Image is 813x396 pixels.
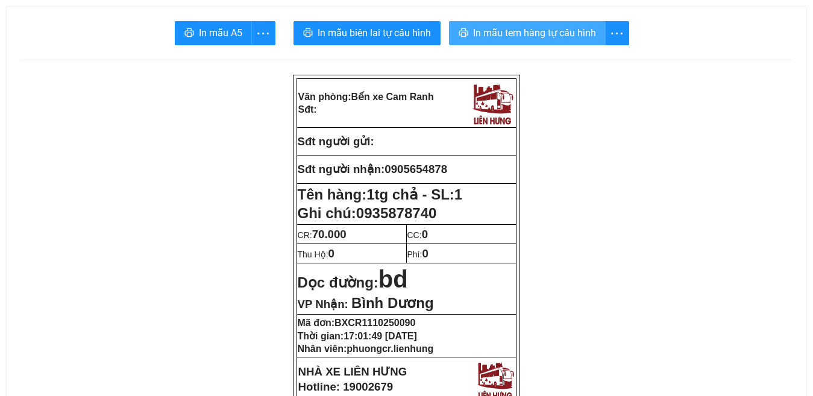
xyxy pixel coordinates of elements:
[351,295,434,311] span: Bình Dương
[298,318,416,328] strong: Mã đơn:
[328,247,334,260] span: 0
[407,230,428,240] span: CC:
[293,21,441,45] button: printerIn mẫu biên lai tự cấu hình
[199,25,242,40] span: In mẫu A5
[347,344,433,354] span: phuongcr.lienhung
[407,250,428,259] span: Phí:
[459,28,468,39] span: printer
[454,186,462,203] span: 1
[298,274,408,291] strong: Dọc đường:
[473,25,596,40] span: In mẫu tem hàng tự cấu hình
[385,163,447,175] span: 0905654878
[298,186,463,203] strong: Tên hàng:
[605,21,629,45] button: more
[298,380,394,393] strong: Hotline: 19002679
[334,318,415,328] span: BXCR1110250090
[298,344,434,354] strong: Nhân viên:
[298,205,437,221] span: Ghi chú:
[298,365,407,378] strong: NHÀ XE LIÊN HƯNG
[298,135,374,148] strong: Sđt người gửi:
[298,331,417,341] strong: Thời gian:
[175,21,252,45] button: printerIn mẫu A5
[298,250,334,259] span: Thu Hộ:
[356,205,436,221] span: 0935878740
[312,228,347,240] span: 70.000
[298,230,347,240] span: CR:
[184,28,194,39] span: printer
[449,21,606,45] button: printerIn mẫu tem hàng tự cấu hình
[351,92,434,102] span: Bến xe Cam Ranh
[469,80,515,126] img: logo
[344,331,417,341] span: 17:01:49 [DATE]
[303,28,313,39] span: printer
[378,266,408,292] span: bd
[298,298,348,310] span: VP Nhận:
[606,26,629,41] span: more
[252,26,275,41] span: more
[298,104,317,115] strong: Sđt:
[366,186,462,203] span: 1tg chả - SL:
[318,25,431,40] span: In mẫu biên lai tự cấu hình
[298,163,385,175] strong: Sđt người nhận:
[251,21,275,45] button: more
[298,92,434,102] strong: Văn phòng:
[422,247,428,260] span: 0
[422,228,428,240] span: 0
